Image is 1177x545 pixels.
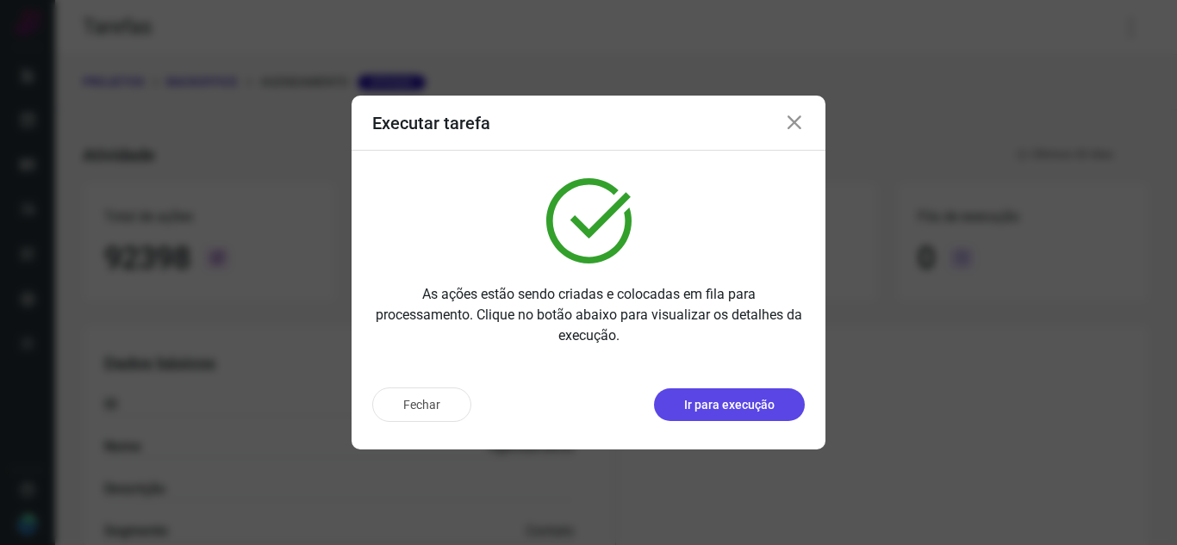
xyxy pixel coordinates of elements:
h3: Executar tarefa [372,113,490,133]
img: verified.svg [546,178,632,263]
p: Ir para execução [684,396,775,414]
button: Fechar [372,387,471,422]
p: As ações estão sendo criadas e colocadas em fila para processamento. Clique no botão abaixo para ... [372,284,805,346]
button: Ir para execução [654,388,805,421]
